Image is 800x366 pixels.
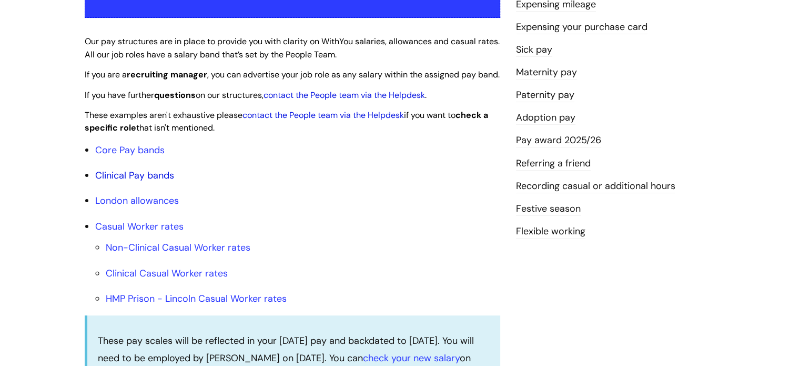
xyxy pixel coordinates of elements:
[242,110,404,121] a: contact the People team via the Helpdesk
[264,90,425,101] a: contact the People team via the Helpdesk
[154,90,196,101] strong: questions
[363,352,460,364] a: check your new salary
[516,66,577,80] a: Maternity pay
[516,225,585,239] a: Flexible working
[516,134,601,147] a: Pay award 2025/26
[95,144,165,156] a: Core Pay bands
[95,194,179,207] a: London allowances
[95,220,184,233] a: Casual Worker rates
[106,241,250,254] a: Non-Clinical Casual Worker rates
[516,43,552,57] a: Sick pay
[95,169,174,182] a: Clinical Pay bands
[85,90,427,101] span: If you have further on our structures, .
[516,88,574,102] a: Paternity pay
[85,69,500,80] span: If you are a , you can advertise your job role as any salary within the assigned pay band.
[516,21,647,34] a: Expensing your purchase card
[106,292,287,305] a: HMP Prison - Lincoln Casual Worker rates
[106,267,228,280] a: Clinical Casual Worker rates
[516,180,675,193] a: Recording casual or additional hours
[516,202,581,216] a: Festive season
[85,36,500,60] span: Our pay structures are in place to provide you with clarity on WithYou salaries, allowances and c...
[516,157,591,171] a: Referring a friend
[516,111,575,125] a: Adoption pay
[85,110,488,134] span: These examples aren't exhaustive please if you want to that isn't mentioned.
[127,69,207,80] strong: recruiting manager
